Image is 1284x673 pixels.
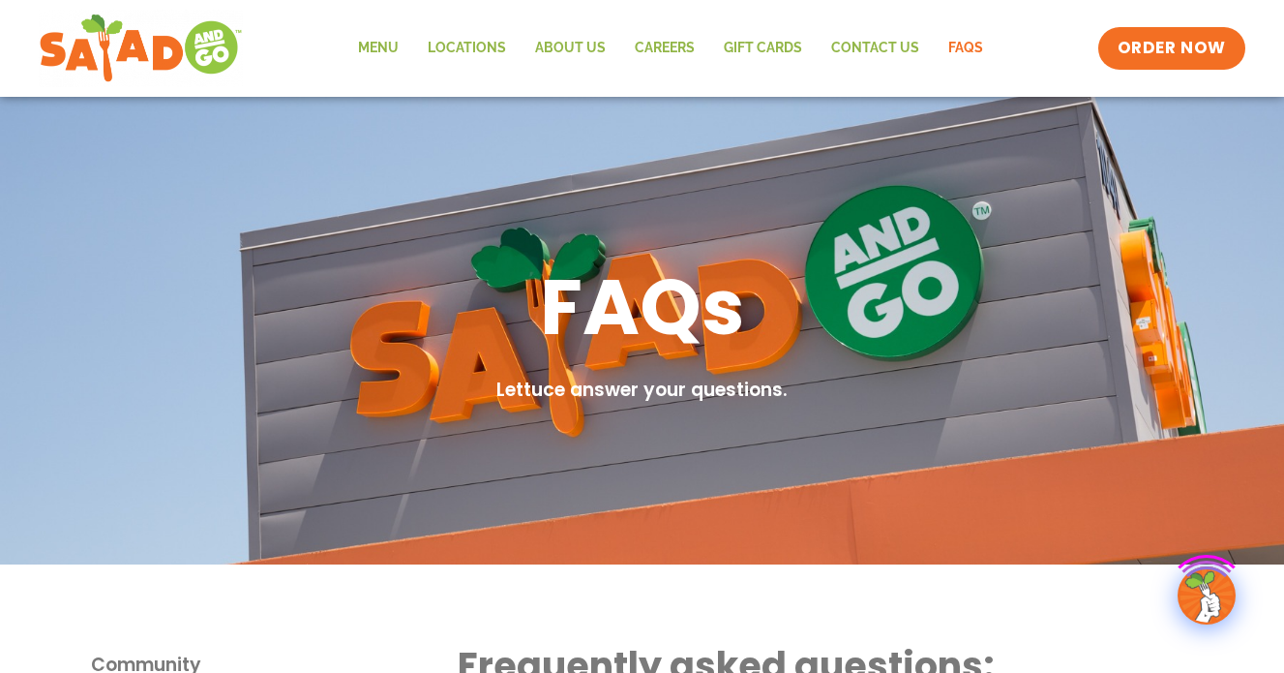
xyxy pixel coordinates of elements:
[934,26,998,71] a: FAQs
[496,377,788,405] h2: Lettuce answer your questions.
[343,26,413,71] a: Menu
[1098,27,1245,70] a: ORDER NOW
[39,10,243,87] img: new-SAG-logo-768×292
[343,26,998,71] nav: Menu
[709,26,817,71] a: GIFT CARDS
[540,257,745,357] h1: FAQs
[817,26,934,71] a: Contact Us
[521,26,620,71] a: About Us
[413,26,521,71] a: Locations
[1118,37,1226,60] span: ORDER NOW
[620,26,709,71] a: Careers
